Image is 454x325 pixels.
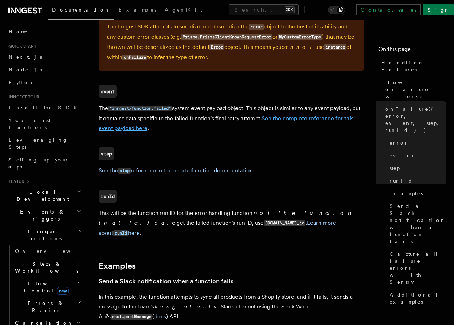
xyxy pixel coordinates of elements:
[165,7,202,13] span: AgentKit
[12,277,83,297] button: Flow Controlnew
[99,208,364,238] p: This will be the function run ID for the error handling function, . To get the failed function's ...
[387,149,446,162] a: event
[282,44,315,50] em: cannot
[154,313,166,320] a: docs
[381,59,446,73] span: Handling Failures
[99,190,117,203] a: runId
[6,153,83,173] a: Setting up your app
[8,54,42,60] span: Next.js
[6,114,83,134] a: Your first Functions
[8,137,68,150] span: Leveraging Steps
[383,76,446,103] a: How onFailure works
[12,257,83,277] button: Steps & Workflows
[390,139,409,146] span: error
[383,187,446,200] a: Examples
[52,7,110,13] span: Documentation
[229,4,299,15] button: Search...⌘K
[387,200,446,248] a: Send a Slack notification when a function fails
[387,174,446,187] a: runId
[278,34,322,40] code: MyCustomErrorType
[154,303,221,310] em: #eng-alerts
[111,314,152,320] code: chat.postMessage
[6,76,83,89] a: Python
[48,2,114,20] a: Documentation
[8,67,42,72] span: Node.js
[6,134,83,153] a: Leveraging Steps
[6,205,83,225] button: Events & Triggers
[6,208,77,222] span: Events & Triggers
[249,24,264,30] code: Error
[387,136,446,149] a: error
[12,280,77,294] span: Flow Control
[12,245,83,257] a: Overview
[6,51,83,63] a: Next.js
[6,25,83,38] a: Home
[119,7,156,13] span: Examples
[99,166,364,176] p: .
[107,22,355,63] p: The Inngest SDK attempts to serialize and deserialize the object to the best of its ability and a...
[390,250,446,286] span: Capture all failure errors with Sentry
[390,291,446,305] span: Additional examples
[8,157,69,170] span: Setting up your app
[99,103,364,133] p: The system event payload object. This object is similar to any event payload, but it contains dat...
[6,179,29,184] span: Features
[6,225,83,245] button: Inngest Functions
[328,6,345,14] button: Toggle dark mode
[6,63,83,76] a: Node.js
[356,4,421,15] a: Contact sales
[114,2,160,19] a: Examples
[390,203,446,245] span: Send a Slack notification when a function fails
[99,115,353,132] a: See the complete reference for this event payload here
[387,162,446,174] a: step
[12,300,76,314] span: Errors & Retries
[390,177,413,184] span: runId
[108,106,172,111] code: "inngest/function.failed"
[285,6,295,13] kbd: ⌘K
[15,248,88,254] span: Overview
[390,165,400,172] span: step
[209,44,224,50] code: Error
[6,186,83,205] button: Local Development
[385,79,446,100] span: How onFailure works
[324,44,346,50] code: instance
[8,28,28,35] span: Home
[99,85,117,98] a: event
[387,248,446,288] a: Capture all failure errors with Sentry
[12,260,78,274] span: Steps & Workflows
[6,94,39,100] span: Inngest tour
[181,34,272,40] code: Prisma.PrismaClientKnownRequestError
[390,152,417,159] span: event
[99,167,253,174] a: See thestepreference in the create function documentation
[57,287,69,295] span: new
[12,297,83,317] button: Errors & Retries
[8,105,81,110] span: Install the SDK
[122,55,147,60] code: onFailure
[160,2,206,19] a: AgentKit
[378,45,446,56] h4: On this page
[99,210,354,226] em: not the function that failed
[264,220,305,226] code: [DOMAIN_NAME]_id
[8,117,50,130] span: Your first Functions
[6,44,36,49] span: Quick start
[99,292,364,322] p: In this example, the function attempts to sync all products from a Shopify store, and if it fails...
[385,106,446,134] span: onFailure({ error, event, step, runId })
[8,79,34,85] span: Python
[113,230,128,236] code: runId
[118,168,131,174] code: step
[6,189,77,203] span: Local Development
[99,147,114,160] a: step
[383,103,446,136] a: onFailure({ error, event, step, runId })
[6,101,83,114] a: Install the SDK
[385,190,423,197] span: Examples
[108,105,172,111] a: "inngest/function.failed"
[6,228,76,242] span: Inngest Functions
[99,261,136,271] a: Examples
[99,276,233,286] a: Send a Slack notification when a function fails
[99,219,336,236] a: Learn more aboutrunIdhere
[378,56,446,76] a: Handling Failures
[387,288,446,308] a: Additional examples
